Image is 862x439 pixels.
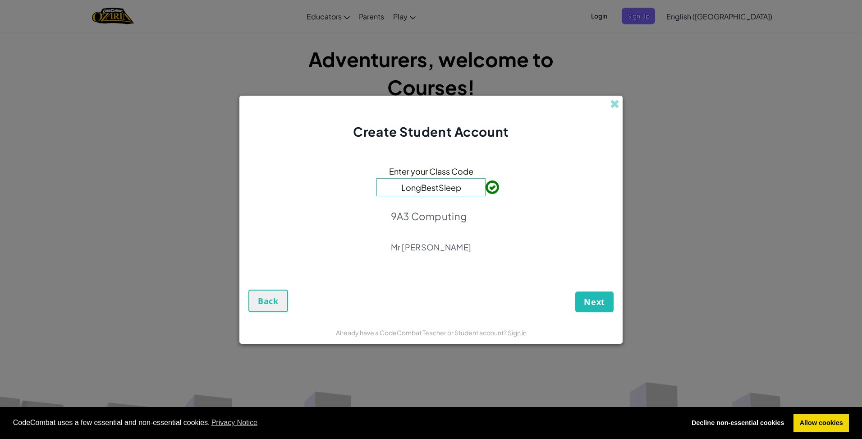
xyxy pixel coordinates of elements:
p: Mr [PERSON_NAME] [391,242,472,253]
span: Already have a CodeCombat Teacher or Student account? [336,328,508,337]
button: Next [575,291,614,312]
span: Enter your Class Code [389,165,473,178]
span: Next [584,296,605,307]
span: CodeCombat uses a few essential and non-essential cookies. [13,416,679,430]
p: 9A3 Computing [391,210,472,222]
button: Back [248,290,288,312]
a: allow cookies [793,414,849,432]
a: Sign in [508,328,527,337]
a: learn more about cookies [210,416,259,430]
a: deny cookies [685,414,790,432]
span: Back [258,296,279,306]
span: Create Student Account [353,124,509,139]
